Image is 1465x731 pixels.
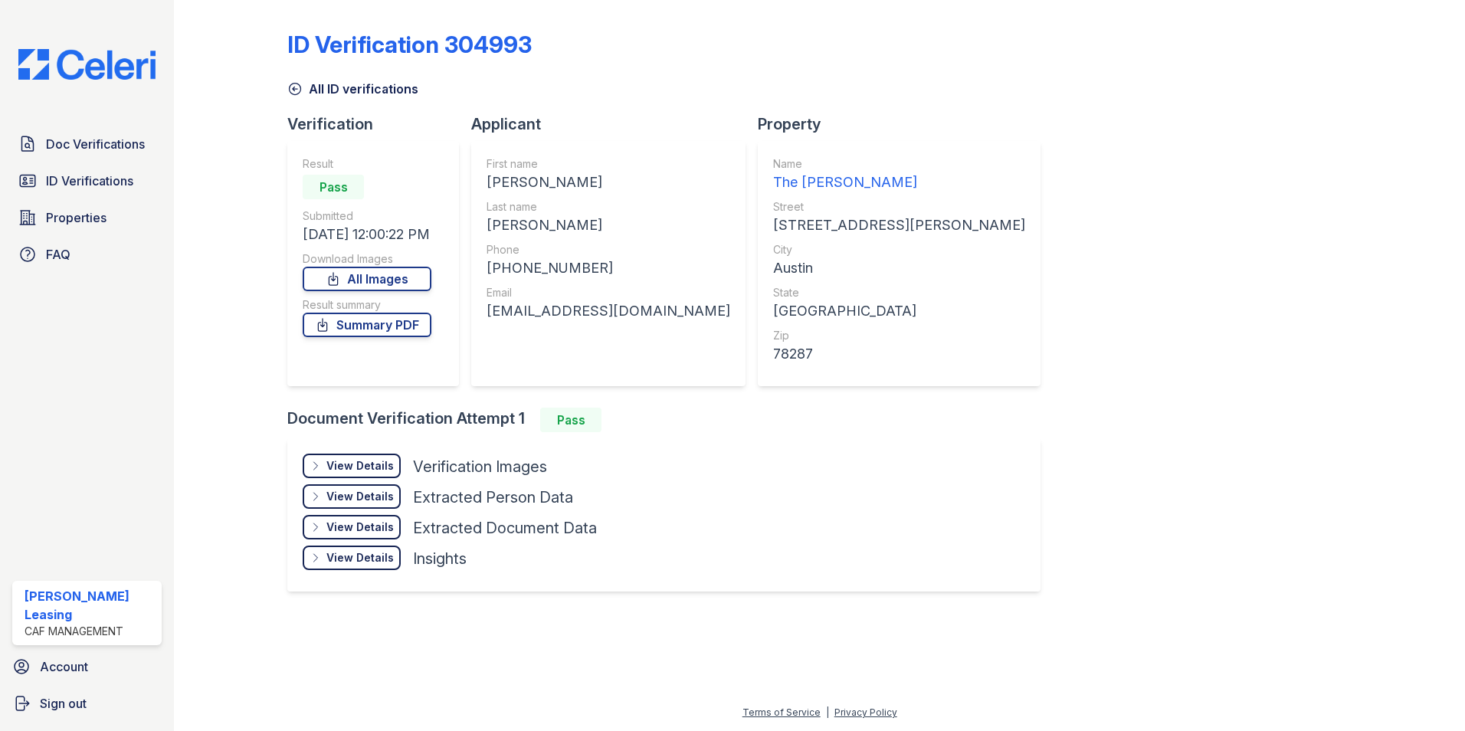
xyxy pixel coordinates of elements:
[40,694,87,713] span: Sign out
[834,706,897,718] a: Privacy Policy
[46,172,133,190] span: ID Verifications
[12,202,162,233] a: Properties
[826,706,829,718] div: |
[303,267,431,291] a: All Images
[12,166,162,196] a: ID Verifications
[758,113,1053,135] div: Property
[487,156,730,172] div: First name
[287,113,471,135] div: Verification
[413,517,597,539] div: Extracted Document Data
[6,651,168,682] a: Account
[303,313,431,337] a: Summary PDF
[46,245,70,264] span: FAQ
[487,285,730,300] div: Email
[487,257,730,279] div: [PHONE_NUMBER]
[487,242,730,257] div: Phone
[413,548,467,569] div: Insights
[773,215,1025,236] div: [STREET_ADDRESS][PERSON_NAME]
[326,458,394,474] div: View Details
[326,520,394,535] div: View Details
[773,343,1025,365] div: 78287
[773,172,1025,193] div: The [PERSON_NAME]
[303,175,364,199] div: Pass
[326,550,394,565] div: View Details
[303,251,431,267] div: Download Images
[12,129,162,159] a: Doc Verifications
[413,456,547,477] div: Verification Images
[487,300,730,322] div: [EMAIL_ADDRESS][DOMAIN_NAME]
[287,408,1053,432] div: Document Verification Attempt 1
[471,113,758,135] div: Applicant
[287,31,532,58] div: ID Verification 304993
[487,172,730,193] div: [PERSON_NAME]
[6,688,168,719] a: Sign out
[773,156,1025,193] a: Name The [PERSON_NAME]
[46,135,145,153] span: Doc Verifications
[413,487,573,508] div: Extracted Person Data
[773,199,1025,215] div: Street
[773,257,1025,279] div: Austin
[326,489,394,504] div: View Details
[303,156,431,172] div: Result
[40,657,88,676] span: Account
[303,208,431,224] div: Submitted
[12,239,162,270] a: FAQ
[46,208,107,227] span: Properties
[487,199,730,215] div: Last name
[25,624,156,639] div: CAF Management
[25,587,156,624] div: [PERSON_NAME] Leasing
[773,300,1025,322] div: [GEOGRAPHIC_DATA]
[773,285,1025,300] div: State
[773,156,1025,172] div: Name
[773,242,1025,257] div: City
[6,49,168,80] img: CE_Logo_Blue-a8612792a0a2168367f1c8372b55b34899dd931a85d93a1a3d3e32e68fde9ad4.png
[742,706,821,718] a: Terms of Service
[540,408,601,432] div: Pass
[303,297,431,313] div: Result summary
[287,80,418,98] a: All ID verifications
[773,328,1025,343] div: Zip
[487,215,730,236] div: [PERSON_NAME]
[303,224,431,245] div: [DATE] 12:00:22 PM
